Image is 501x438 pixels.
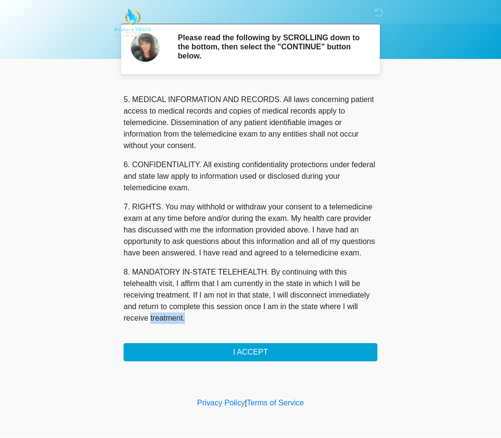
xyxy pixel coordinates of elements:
[131,34,159,62] img: Agent Avatar
[247,399,304,407] a: Terms of Service
[197,399,245,407] a: Privacy Policy
[124,160,377,194] p: 6. CONFIDENTIALITY. All existing confidentiality protections under federal and state law apply to...
[124,94,377,152] p: 5. MEDICAL INFORMATION AND RECORDS. All laws concerning patient access to medical records and cop...
[245,399,247,407] a: |
[114,7,151,39] img: Restore YOUth Med Spa Logo
[124,344,377,362] button: I ACCEPT
[124,202,377,259] p: 7. RIGHTS. You may withhold or withdraw your consent to a telemedicine exam at any time before an...
[124,267,377,324] p: 8. MANDATORY IN-STATE TELEHEALTH. By continuing with this telehealth visit, I affirm that I am cu...
[178,34,363,61] h2: Please read the following by SCROLLING down to the bottom, then select the "CONTINUE" button below.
